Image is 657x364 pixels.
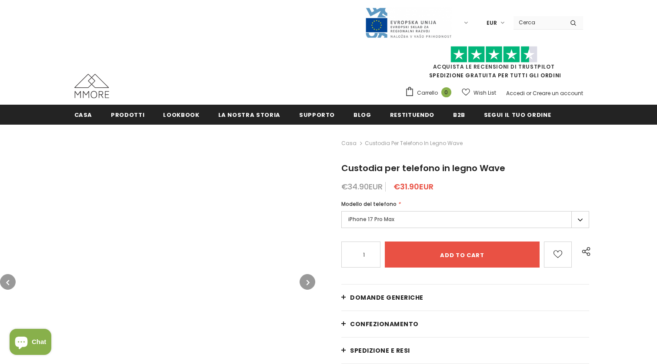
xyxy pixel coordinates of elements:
[453,111,465,119] span: B2B
[218,111,280,119] span: La nostra storia
[7,329,54,357] inbox-online-store-chat: Shopify online store chat
[341,338,589,364] a: Spedizione e resi
[341,311,589,337] a: CONFEZIONAMENTO
[299,105,335,124] a: supporto
[526,89,531,97] span: or
[350,346,410,355] span: Spedizione e resi
[354,105,371,124] a: Blog
[163,111,199,119] span: Lookbook
[163,105,199,124] a: Lookbook
[218,105,280,124] a: La nostra storia
[405,86,456,99] a: Carrello 0
[474,89,496,97] span: Wish List
[506,89,525,97] a: Accedi
[390,105,434,124] a: Restituendo
[433,63,555,70] a: Acquista le recensioni di TrustPilot
[484,111,551,119] span: Segui il tuo ordine
[341,162,505,174] span: Custodia per telefono in legno Wave
[341,285,589,311] a: Domande generiche
[341,200,397,208] span: Modello del telefono
[299,111,335,119] span: supporto
[450,46,537,63] img: Fidati di Pilot Stars
[74,105,93,124] a: Casa
[394,181,434,192] span: €31.90EUR
[111,111,144,119] span: Prodotti
[365,19,452,26] a: Javni Razpis
[111,105,144,124] a: Prodotti
[350,320,419,328] span: CONFEZIONAMENTO
[74,111,93,119] span: Casa
[365,7,452,39] img: Javni Razpis
[417,89,438,97] span: Carrello
[405,50,583,79] span: SPEDIZIONE GRATUITA PER TUTTI GLI ORDINI
[350,293,424,302] span: Domande generiche
[484,105,551,124] a: Segui il tuo ordine
[462,85,496,100] a: Wish List
[341,181,383,192] span: €34.90EUR
[365,138,463,149] span: Custodia per telefono in legno Wave
[385,242,539,268] input: Add to cart
[390,111,434,119] span: Restituendo
[341,138,357,149] a: Casa
[453,105,465,124] a: B2B
[533,89,583,97] a: Creare un account
[514,16,564,29] input: Search Site
[441,87,451,97] span: 0
[341,211,589,228] label: iPhone 17 Pro Max
[74,74,109,98] img: Casi MMORE
[487,19,497,27] span: EUR
[354,111,371,119] span: Blog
